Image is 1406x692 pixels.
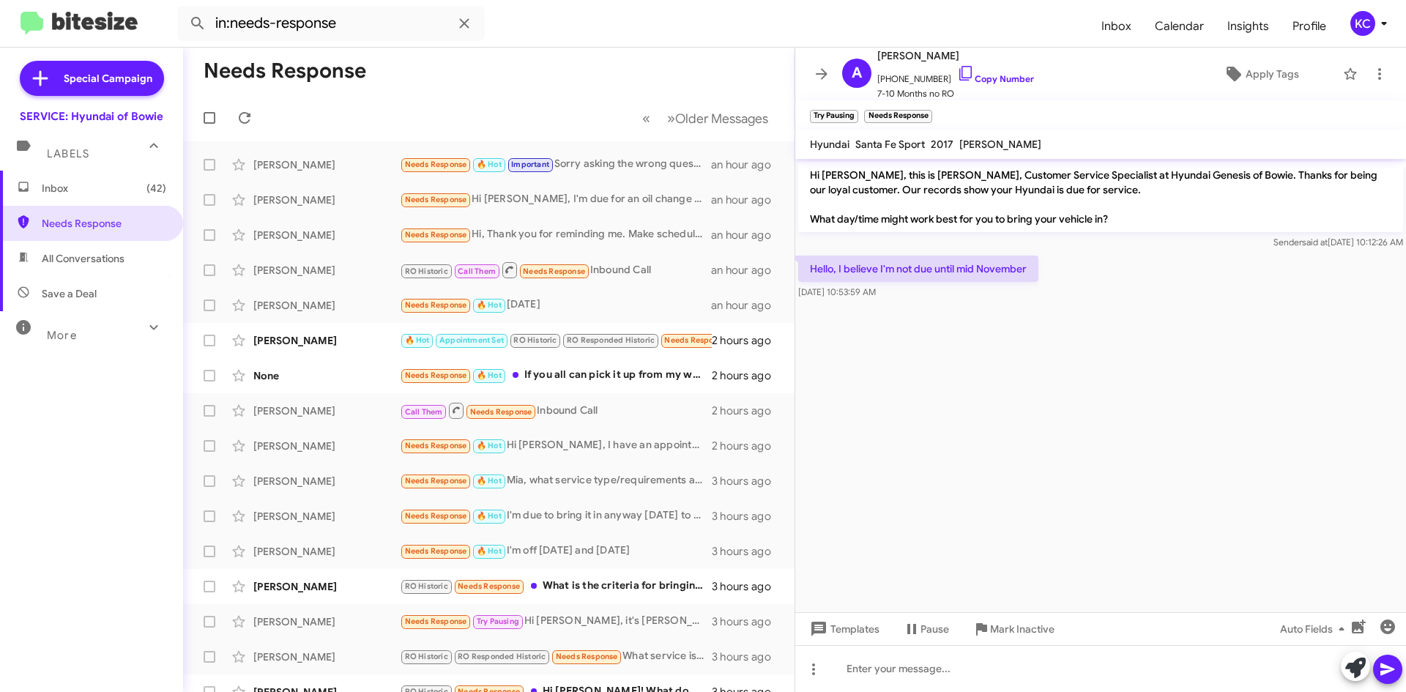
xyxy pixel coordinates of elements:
span: [PERSON_NAME] [877,47,1034,64]
span: 🔥 Hot [477,546,502,556]
span: 🔥 Hot [477,511,502,521]
span: Mark Inactive [990,616,1054,642]
div: Hi [PERSON_NAME], I'm due for an oil change soon and my brakes need to be checked, is it possible... [400,191,711,208]
span: Needs Response [405,546,467,556]
span: Needs Response [405,195,467,204]
span: Apply Tags [1246,61,1299,87]
span: Appointment Set [439,335,504,345]
nav: Page navigation example [634,103,777,133]
span: RO Historic [405,267,448,276]
span: A [852,62,862,85]
span: Call Them [458,267,496,276]
div: Sorry asking the wrong question [400,156,711,173]
div: KC [1350,11,1375,36]
div: an hour ago [711,193,783,207]
span: Needs Response [664,335,726,345]
div: What is the criteria for bringing it in? (i.e. driving miles?) [400,578,712,595]
button: Next [658,103,777,133]
div: 2 hours ago [712,333,783,348]
div: 2 hours ago [712,368,783,383]
span: RO Historic [513,335,557,345]
div: If you all can pick it up from my work again, that would be great. Any day besides [DATE] or [DAT... [400,367,712,384]
h1: Needs Response [204,59,366,83]
span: 🔥 Hot [477,300,502,310]
span: 🔥 Hot [477,371,502,380]
div: [PERSON_NAME] [253,650,400,664]
div: Inbound Call [400,401,712,420]
div: Hi [PERSON_NAME], it's [PERSON_NAME] not [PERSON_NAME]. We are good for now but will let you know... [400,613,712,630]
span: » [667,109,675,127]
span: RO Historic [405,652,448,661]
input: Search [177,6,485,41]
a: Profile [1281,5,1338,48]
div: 3 hours ago [712,650,783,664]
span: Older Messages [675,111,768,127]
div: [PERSON_NAME] [253,474,400,488]
div: Inbound Call [400,261,711,279]
span: Labels [47,147,89,160]
div: [PERSON_NAME] [253,614,400,629]
div: [PERSON_NAME] [253,509,400,524]
span: 🔥 Hot [477,160,502,169]
div: 2 hours ago [712,439,783,453]
div: [PERSON_NAME] [253,157,400,172]
span: Needs Response [405,160,467,169]
span: (42) [146,181,166,196]
a: Calendar [1143,5,1216,48]
span: Call Them [405,407,443,417]
div: Mia, what service type/requirements are due at this time (mileage currently at 25, 843. Oil life:... [400,472,712,489]
span: Needs Response [405,617,467,626]
div: [PERSON_NAME] [253,228,400,242]
p: Hi [PERSON_NAME], this is [PERSON_NAME], Customer Service Specialist at Hyundai Genesis of Bowie.... [798,162,1403,232]
span: 7-10 Months no RO [877,86,1034,101]
span: Needs Response [405,371,467,380]
div: What service is needed? [400,648,712,665]
span: Needs Response [42,216,166,231]
div: an hour ago [711,157,783,172]
div: Hi [PERSON_NAME], I have an appointment on [DATE] 9:00am to bring my car in. [400,437,712,454]
div: SERVICE: Hyundai of Bowie [20,109,163,124]
p: Hello, I believe I'm not due until mid November [798,256,1038,282]
span: Templates [807,616,879,642]
span: Important [511,160,549,169]
button: Mark Inactive [961,616,1066,642]
div: 3 hours ago [712,579,783,594]
div: None [253,368,400,383]
div: 3 hours ago [712,544,783,559]
div: [PERSON_NAME] [253,544,400,559]
span: 2017 [931,138,953,151]
div: an hour ago [711,263,783,278]
button: Templates [795,616,891,642]
div: [PERSON_NAME] [253,333,400,348]
span: Needs Response [405,441,467,450]
span: Santa Fe Sport [855,138,925,151]
button: Previous [633,103,659,133]
button: Pause [891,616,961,642]
span: All Conversations [42,251,124,266]
span: More [47,329,77,342]
a: Inbox [1090,5,1143,48]
div: I'm off [DATE] and [DATE] [400,543,712,559]
span: Needs Response [523,267,585,276]
span: Needs Response [470,407,532,417]
div: Hi, Thank you for reminding me. Make schedule for service and oil change on 17 or [DATE] [400,226,711,243]
span: [PERSON_NAME] [959,138,1041,151]
span: Hyundai [810,138,849,151]
div: [PERSON_NAME] [253,298,400,313]
button: Auto Fields [1268,616,1362,642]
div: 3 hours ago [712,614,783,629]
span: Special Campaign [64,71,152,86]
span: « [642,109,650,127]
span: said at [1302,237,1328,248]
span: RO Responded Historic [567,335,655,345]
span: RO Historic [405,581,448,591]
span: [PHONE_NUMBER] [877,64,1034,86]
a: Special Campaign [20,61,164,96]
a: Insights [1216,5,1281,48]
span: Needs Response [556,652,618,661]
span: Needs Response [405,511,467,521]
div: [PERSON_NAME] [253,439,400,453]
